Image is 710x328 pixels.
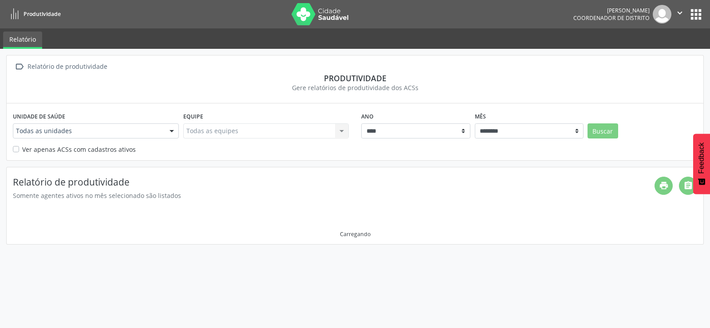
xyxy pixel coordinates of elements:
i:  [13,60,26,73]
div: Somente agentes ativos no mês selecionado são listados [13,191,655,200]
button: apps [688,7,704,22]
span: Coordenador de Distrito [573,14,650,22]
a: Produtividade [6,7,61,21]
label: Equipe [183,110,203,123]
button: Buscar [588,123,618,138]
label: Mês [475,110,486,123]
div: [PERSON_NAME] [573,7,650,14]
i:  [675,8,685,18]
div: Gere relatórios de produtividade dos ACSs [13,83,697,92]
a:  Relatório de produtividade [13,60,109,73]
div: Carregando [340,230,371,238]
label: Unidade de saúde [13,110,65,123]
button:  [671,5,688,24]
span: Feedback [698,142,706,174]
button: Feedback - Mostrar pesquisa [693,134,710,194]
a: Relatório [3,32,42,49]
label: Ano [361,110,374,123]
label: Ver apenas ACSs com cadastros ativos [22,145,136,154]
span: Produtividade [24,10,61,18]
div: Relatório de produtividade [26,60,109,73]
div: Produtividade [13,73,697,83]
img: img [653,5,671,24]
h4: Relatório de produtividade [13,177,655,188]
span: Todas as unidades [16,126,161,135]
